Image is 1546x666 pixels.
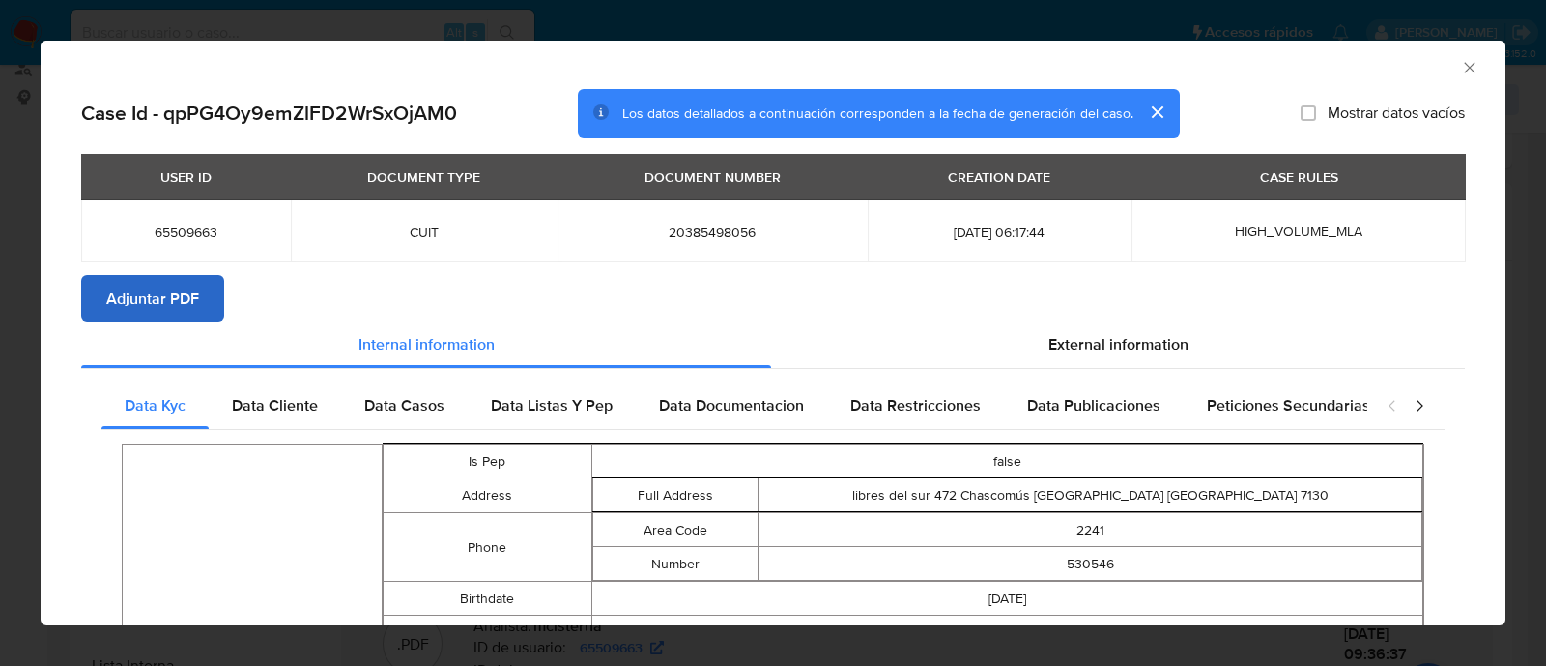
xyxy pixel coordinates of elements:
td: [DATE] [591,582,1423,616]
span: [DATE] 06:17:44 [891,223,1108,241]
span: Data Publicaciones [1027,394,1160,417]
td: 530546 [759,547,1422,581]
div: CREATION DATE [936,160,1062,193]
div: Detailed info [81,322,1465,368]
span: Adjuntar PDF [106,277,199,320]
button: Adjuntar PDF [81,275,224,322]
span: Data Cliente [232,394,318,417]
span: HIGH_VOLUME_MLA [1235,221,1362,241]
td: Phone [384,513,591,582]
div: USER ID [149,160,223,193]
span: Data Documentacion [659,394,804,417]
td: Area Code [592,513,759,547]
div: DOCUMENT TYPE [356,160,492,193]
input: Mostrar datos vacíos [1301,105,1316,121]
div: closure-recommendation-modal [41,41,1505,625]
span: External information [1048,333,1188,356]
span: 20385498056 [581,223,845,241]
div: Detailed internal info [101,383,1367,429]
div: CASE RULES [1248,160,1350,193]
span: Data Restricciones [850,394,981,417]
td: Marital Status [384,616,591,650]
span: Internal information [358,333,495,356]
td: Birthdate [384,582,591,616]
td: 2241 [759,513,1422,547]
span: 65509663 [104,223,268,241]
span: Data Kyc [125,394,186,417]
td: SINGLE [591,616,1423,650]
span: Data Casos [364,394,444,417]
td: Full Address [592,478,759,512]
h2: Case Id - qpPG4Oy9emZlFD2WrSxOjAM0 [81,101,457,126]
td: Address [384,478,591,513]
td: Is Pep [384,445,591,478]
span: Los datos detallados a continuación corresponden a la fecha de generación del caso. [622,103,1133,123]
button: Cerrar ventana [1460,58,1477,75]
span: Data Listas Y Pep [491,394,613,417]
div: DOCUMENT NUMBER [633,160,792,193]
td: libres del sur 472 Chascomús [GEOGRAPHIC_DATA] [GEOGRAPHIC_DATA] 7130 [759,478,1422,512]
span: CUIT [314,223,533,241]
span: Mostrar datos vacíos [1328,103,1465,123]
td: Number [592,547,759,581]
td: false [591,445,1423,478]
span: Peticiones Secundarias [1207,394,1370,417]
button: cerrar [1133,89,1180,135]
